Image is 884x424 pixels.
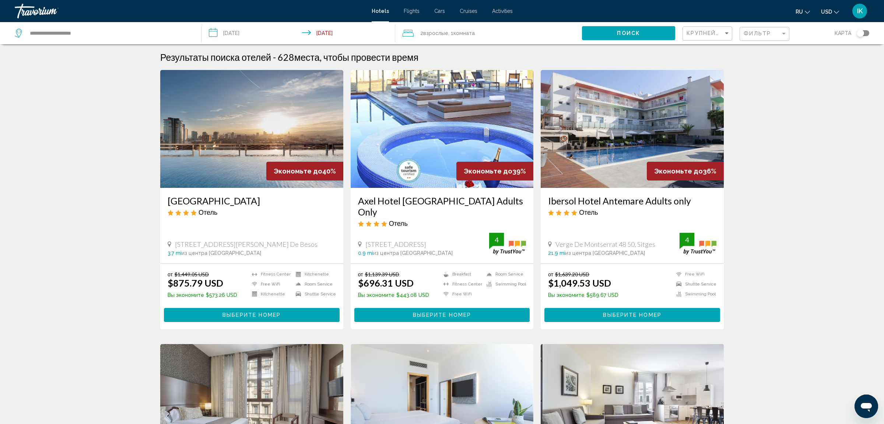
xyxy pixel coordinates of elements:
[579,208,598,216] span: Отель
[351,70,534,188] img: Hotel image
[292,271,336,277] li: Kitchenette
[857,7,863,15] span: IK
[201,22,396,44] button: Check-in date: Sep 12, 2025 Check-out date: Sep 15, 2025
[248,271,292,277] li: Fitness Center
[278,52,418,63] h2: 628
[448,28,475,38] span: , 1
[395,22,582,44] button: Travelers: 2 adults, 0 children
[850,3,869,19] button: User Menu
[413,312,471,318] span: Выберите номер
[373,250,453,256] span: из центра [GEOGRAPHIC_DATA]
[440,271,483,277] li: Breakfast
[389,219,408,227] span: Отель
[354,308,530,322] button: Выберите номер
[273,52,276,63] span: -
[548,292,585,298] span: Вы экономите
[222,312,281,318] span: Выберите номер
[423,30,448,36] span: Взрослые
[548,250,565,256] span: 21.9 mi
[440,291,483,297] li: Free WiFi
[744,31,771,36] span: Фильтр
[855,395,878,418] iframe: Кнопка запуска окна обмена сообщениями
[440,281,483,287] li: Fitness Center
[851,30,869,36] button: Toggle map
[796,9,803,15] span: ru
[654,167,703,175] span: Экономьте до
[544,310,720,318] a: Выберите номер
[541,70,724,188] img: Hotel image
[404,8,420,14] a: Flights
[168,292,237,298] p: $573.26 USD
[354,310,530,318] a: Выберите номер
[292,281,336,287] li: Room Service
[544,308,720,322] button: Выберите номер
[821,6,839,17] button: Change currency
[453,30,475,36] span: Комната
[248,281,292,287] li: Free WiFi
[796,6,810,17] button: Change language
[555,271,589,277] del: $1,639.20 USD
[680,235,694,244] div: 4
[164,310,340,318] a: Выберите номер
[292,291,336,297] li: Shuttle Service
[420,28,448,38] span: 2
[168,195,336,206] a: [GEOGRAPHIC_DATA]
[565,250,645,256] span: из центра [GEOGRAPHIC_DATA]
[199,208,217,216] span: Отель
[358,219,526,227] div: 4 star Hotel
[358,292,429,298] p: $443.08 USD
[175,271,209,277] del: $1,449.05 USD
[687,30,775,36] span: Крупнейшие сбережения
[372,8,389,14] a: Hotels
[821,9,832,15] span: USD
[489,235,504,244] div: 4
[483,271,526,277] li: Room Service
[582,26,675,40] button: Поиск
[548,195,716,206] a: Ibersol Hotel Antemare Adults only
[673,291,716,297] li: Swimming Pool
[358,195,526,217] a: Axel Hotel [GEOGRAPHIC_DATA] Adults Only
[164,308,340,322] button: Выберите номер
[168,292,204,298] span: Вы экономите
[673,271,716,277] li: Free WiFi
[548,292,618,298] p: $589.67 USD
[168,250,182,256] span: 3.7 mi
[464,167,512,175] span: Экономьте до
[434,8,445,14] a: Cars
[175,240,318,248] span: [STREET_ADDRESS][PERSON_NAME] De Besos
[274,167,322,175] span: Экономьте до
[160,70,343,188] img: Hotel image
[489,233,526,255] img: trustyou-badge.svg
[358,292,394,298] span: Вы экономите
[365,271,399,277] del: $1,139.39 USD
[460,8,477,14] a: Cruises
[15,4,364,18] a: Travorium
[456,162,533,181] div: 39%
[182,250,261,256] span: из центра [GEOGRAPHIC_DATA]
[358,277,414,288] ins: $696.31 USD
[835,28,851,38] span: карта
[248,291,292,297] li: Kitchenette
[168,271,173,277] span: от
[548,277,611,288] ins: $1,049.53 USD
[365,240,426,248] span: [STREET_ADDRESS]
[603,312,661,318] span: Выберите номер
[492,8,513,14] a: Activities
[168,277,223,288] ins: $875.79 USD
[548,271,553,277] span: от
[680,233,716,255] img: trustyou-badge.svg
[160,52,271,63] h1: Результаты поиска отелей
[358,250,373,256] span: 0.9 mi
[617,31,640,36] span: Поиск
[555,240,655,248] span: Verge De Montserrat 48 50, Sitges
[358,271,363,277] span: от
[294,52,418,63] span: места, чтобы провести время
